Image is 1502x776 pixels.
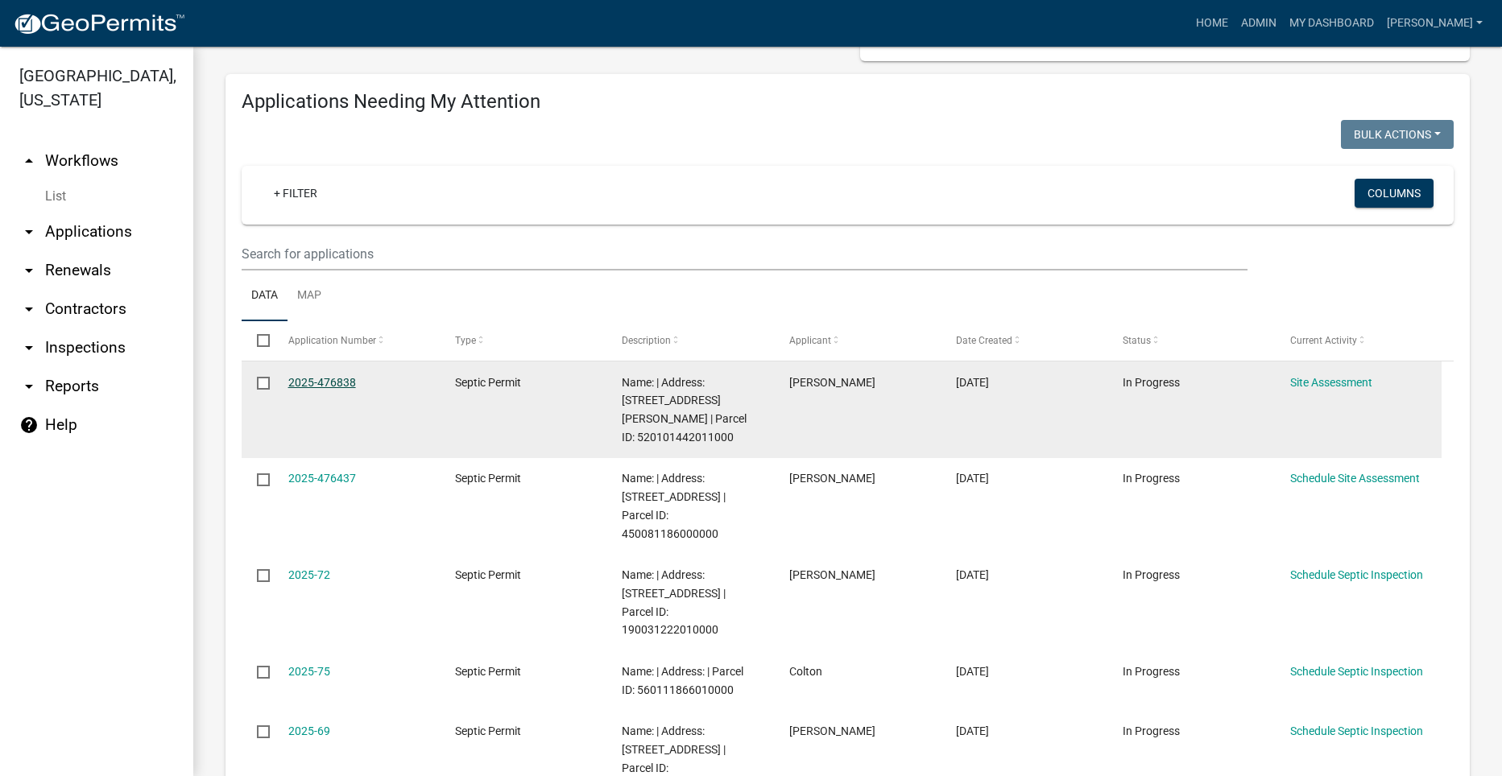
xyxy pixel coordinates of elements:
[242,237,1248,270] input: Search for applications
[606,321,773,360] datatable-header-cell: Description
[440,321,606,360] datatable-header-cell: Type
[1283,8,1380,39] a: My Dashboard
[288,472,356,485] a: 2025-476437
[1290,665,1423,678] a: Schedule Septic Inspection
[288,665,330,678] a: 2025-75
[455,724,521,737] span: Septic Permit
[622,568,726,636] span: Name: | Address: 2188 114TH CT | Parcel ID: 190031222010000
[288,335,376,346] span: Application Number
[622,335,671,346] span: Description
[288,568,330,581] a: 2025-72
[1341,120,1454,149] button: Bulk Actions
[19,151,39,171] i: arrow_drop_up
[941,321,1107,360] datatable-header-cell: Date Created
[1190,8,1235,39] a: Home
[956,665,989,678] span: 08/21/2025
[1235,8,1283,39] a: Admin
[288,724,330,737] a: 2025-69
[272,321,439,360] datatable-header-cell: Application Number
[19,415,39,435] i: help
[789,568,875,581] span: Allen Akers
[789,665,822,678] span: Colton
[789,335,831,346] span: Applicant
[1290,335,1357,346] span: Current Activity
[455,472,521,485] span: Septic Permit
[1123,335,1151,346] span: Status
[1123,376,1180,389] span: In Progress
[1380,8,1489,39] a: [PERSON_NAME]
[1123,724,1180,737] span: In Progress
[455,376,521,389] span: Septic Permit
[622,472,726,539] span: Name: | Address: 1823 WINDWOOD TRL | Parcel ID: 450081186000000
[956,724,989,737] span: 08/20/2025
[1123,472,1180,485] span: In Progress
[242,270,288,322] a: Data
[242,321,272,360] datatable-header-cell: Select
[789,376,875,389] span: WADE WEARMOUTH
[1275,321,1442,360] datatable-header-cell: Current Activity
[242,90,1454,114] h4: Applications Needing My Attention
[956,376,989,389] span: 09/10/2025
[1290,472,1420,485] a: Schedule Site Assessment
[288,376,356,389] a: 2025-476838
[455,335,476,346] span: Type
[956,335,1012,346] span: Date Created
[1355,179,1434,208] button: Columns
[288,270,331,322] a: Map
[1123,568,1180,581] span: In Progress
[19,261,39,280] i: arrow_drop_down
[774,321,941,360] datatable-header-cell: Applicant
[789,724,875,737] span: Scott Waters
[261,179,330,208] a: + Filter
[622,376,747,444] span: Name: | Address: 2644 ST CHARLES RD | Parcel ID: 520101442011000
[19,299,39,319] i: arrow_drop_down
[1290,376,1372,389] a: Site Assessment
[19,377,39,396] i: arrow_drop_down
[956,568,989,581] span: 08/22/2025
[1290,724,1423,737] a: Schedule Septic Inspection
[1290,568,1423,581] a: Schedule Septic Inspection
[956,472,989,485] span: 09/10/2025
[19,338,39,357] i: arrow_drop_down
[789,472,875,485] span: Rick Rogers
[1123,665,1180,678] span: In Progress
[1107,321,1274,360] datatable-header-cell: Status
[622,665,743,696] span: Name: | Address: | Parcel ID: 560111866010000
[19,222,39,241] i: arrow_drop_down
[455,665,521,678] span: Septic Permit
[455,568,521,581] span: Septic Permit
